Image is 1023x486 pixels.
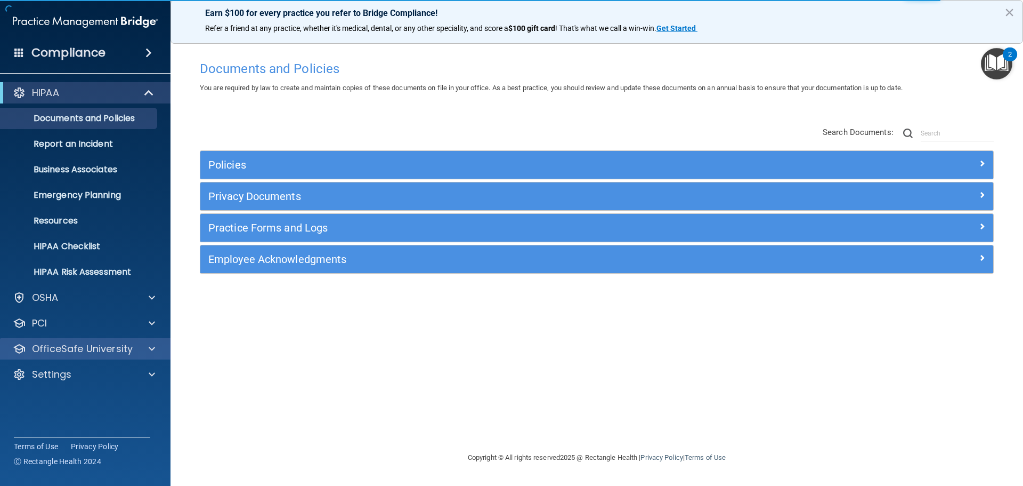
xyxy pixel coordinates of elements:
p: HIPAA Checklist [7,241,152,252]
a: Terms of Use [685,453,726,461]
p: OfficeSafe University [32,342,133,355]
p: Earn $100 for every practice you refer to Bridge Compliance! [205,8,988,18]
input: Search [921,125,994,141]
a: Policies [208,156,985,173]
a: OSHA [13,291,155,304]
h5: Policies [208,159,787,171]
img: ic-search.3b580494.png [903,129,913,138]
button: Close [1004,4,1014,21]
strong: $100 gift card [508,24,555,33]
p: Documents and Policies [7,113,152,124]
a: Privacy Policy [640,453,683,461]
a: Settings [13,368,155,381]
span: Ⓒ Rectangle Health 2024 [14,456,101,467]
h4: Compliance [31,45,105,60]
p: Emergency Planning [7,190,152,201]
button: Open Resource Center, 2 new notifications [981,48,1012,79]
div: 2 [1008,54,1012,68]
a: Get Started [656,24,697,33]
a: Employee Acknowledgments [208,251,985,268]
strong: Get Started [656,24,696,33]
span: You are required by law to create and maintain copies of these documents on file in your office. ... [200,84,903,92]
p: HIPAA [32,86,59,99]
p: Resources [7,216,152,226]
p: OSHA [32,291,59,304]
a: Privacy Policy [71,441,119,452]
p: Settings [32,368,71,381]
span: Refer a friend at any practice, whether it's medical, dental, or any other speciality, and score a [205,24,508,33]
a: Practice Forms and Logs [208,219,985,236]
a: Terms of Use [14,441,58,452]
p: HIPAA Risk Assessment [7,267,152,277]
a: Privacy Documents [208,188,985,205]
p: PCI [32,317,47,330]
h5: Employee Acknowledgments [208,253,787,265]
p: Business Associates [7,164,152,175]
a: HIPAA [13,86,155,99]
h5: Practice Forms and Logs [208,222,787,234]
span: ! That's what we call a win-win. [555,24,656,33]
a: PCI [13,317,155,330]
a: OfficeSafe University [13,342,155,355]
img: PMB logo [13,11,158,33]
div: Copyright © All rights reserved 2025 @ Rectangle Health | | [402,441,791,475]
h4: Documents and Policies [200,62,994,76]
h5: Privacy Documents [208,190,787,202]
p: Report an Incident [7,139,152,149]
span: Search Documents: [823,128,894,137]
